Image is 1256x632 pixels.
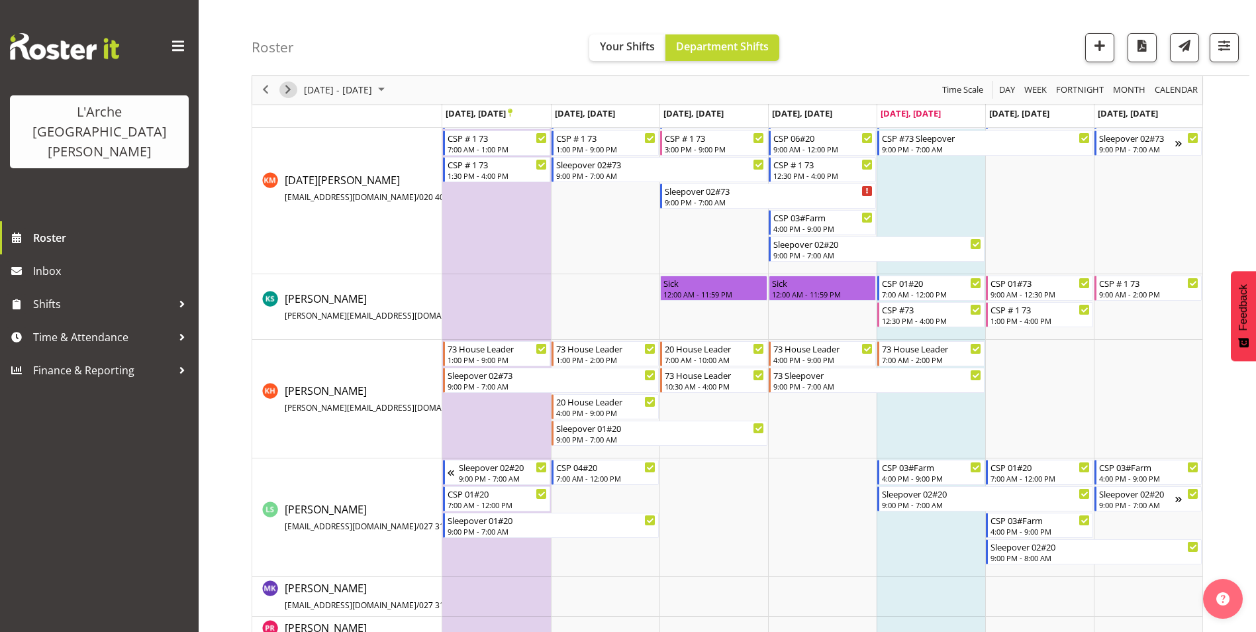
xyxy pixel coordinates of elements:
div: 12:30 PM - 4:00 PM [773,170,873,181]
div: 9:00 PM - 8:00 AM [990,553,1198,563]
div: 12:00 AM - 11:59 PM [663,289,764,299]
div: 9:00 PM - 7:00 AM [1099,500,1175,510]
span: [DATE], [DATE] [1098,107,1158,119]
div: 9:00 PM - 7:00 AM [1099,144,1175,154]
span: [DATE], [DATE] [989,107,1049,119]
div: CSP # 1 73 [773,158,873,171]
button: Your Shifts [589,34,665,61]
div: 4:00 PM - 9:00 PM [773,354,873,365]
div: Leanne Smith"s event - Sleepover 02#20 Begin From Sunday, September 28, 2025 at 9:00:00 PM GMT+13... [1094,486,1202,511]
button: Timeline Week [1022,82,1049,99]
span: / [416,191,419,203]
div: Kathryn Hunt"s event - 73 Sleepover Begin From Thursday, September 25, 2025 at 9:00:00 PM GMT+12:... [769,368,985,393]
span: Week [1023,82,1048,99]
div: September 22 - 28, 2025 [299,76,393,104]
div: 73 House Leader [882,342,981,355]
div: CSP #73 [882,303,981,316]
div: CSP 03#Farm [882,460,981,474]
span: [PERSON_NAME] [285,384,532,414]
button: Download a PDF of the roster according to the set date range. [1128,33,1157,62]
div: Sleepover 02#73 [556,158,764,171]
div: Kartik Mahajan"s event - Sleepover 02#73 Begin From Sunday, September 28, 2025 at 9:00:00 PM GMT+... [1094,131,1202,156]
div: Sleepover 01#20 [448,513,655,527]
div: Leanne Smith"s event - CSP 01#20 Begin From Saturday, September 27, 2025 at 7:00:00 AM GMT+12:00 ... [986,460,1093,485]
span: [PERSON_NAME] [285,291,532,322]
div: Kathryn Hunt"s event - 73 House Leader Begin From Tuesday, September 23, 2025 at 1:00:00 PM GMT+1... [552,341,659,366]
div: CSP # 1 73 [448,158,547,171]
span: / [416,600,419,611]
div: Sleepover 02#20 [882,487,1090,500]
div: Kathryn Hunt"s event - 20 House Leader Begin From Wednesday, September 24, 2025 at 7:00:00 AM GMT... [660,341,767,366]
div: 1:00 PM - 9:00 PM [556,144,655,154]
button: Department Shifts [665,34,779,61]
td: Katherine Shaw resource [252,274,442,340]
button: Month [1153,82,1200,99]
span: [EMAIL_ADDRESS][DOMAIN_NAME] [285,600,416,611]
div: Sick [772,276,873,290]
div: 4:00 PM - 9:00 PM [773,223,873,234]
span: 027 311 1478 [419,521,469,532]
span: / [416,521,419,532]
div: CSP 06#20 [773,131,873,144]
button: Send a list of all shifts for the selected filtered period to all rostered employees. [1170,33,1199,62]
a: [PERSON_NAME][PERSON_NAME][EMAIL_ADDRESS][DOMAIN_NAME] [285,291,532,323]
div: Kartik Mahajan"s event - CSP # 1 73 Begin From Wednesday, September 24, 2025 at 3:00:00 PM GMT+12... [660,131,767,156]
div: Kartik Mahajan"s event - Sleepover 02#20 Begin From Thursday, September 25, 2025 at 9:00:00 PM GM... [769,237,985,262]
div: Kartik Mahajan"s event - CSP # 1 73 Begin From Tuesday, September 23, 2025 at 1:00:00 PM GMT+12:0... [552,131,659,156]
div: 1:30 PM - 4:00 PM [448,170,547,181]
div: CSP 01#73 [990,276,1090,290]
div: CSP 03#Farm [990,513,1090,527]
div: 9:00 AM - 12:30 PM [990,289,1090,299]
div: Katherine Shaw"s event - Sick Begin From Wednesday, September 24, 2025 at 12:00:00 AM GMT+12:00 E... [660,276,767,301]
div: 9:00 AM - 12:00 PM [773,144,873,154]
div: Leanne Smith"s event - Sleepover 01#20 Begin From Monday, September 22, 2025 at 9:00:00 PM GMT+12... [443,513,659,538]
div: Sleepover 02#73 [448,368,655,382]
div: 7:00 AM - 12:00 PM [448,500,547,510]
span: Finance & Reporting [33,360,172,380]
div: 10:30 AM - 4:00 PM [665,381,764,392]
div: Katherine Shaw"s event - CSP 01#20 Begin From Friday, September 26, 2025 at 7:00:00 AM GMT+12:00 ... [877,276,985,301]
div: 73 Sleepover [773,368,981,382]
div: Katherine Shaw"s event - CSP # 1 73 Begin From Sunday, September 28, 2025 at 9:00:00 AM GMT+13:00... [1094,276,1202,301]
div: Katherine Shaw"s event - CSP # 1 73 Begin From Saturday, September 27, 2025 at 1:00:00 PM GMT+12:... [986,302,1093,327]
span: Roster [33,228,192,248]
div: Kathryn Hunt"s event - 73 House Leader Begin From Friday, September 26, 2025 at 7:00:00 AM GMT+12... [877,341,985,366]
div: Kartik Mahajan"s event - CSP #73 Sleepover Begin From Friday, September 26, 2025 at 9:00:00 PM GM... [877,131,1093,156]
div: 4:00 PM - 9:00 PM [1099,473,1198,484]
div: 9:00 PM - 7:00 AM [773,381,981,392]
div: L'Arche [GEOGRAPHIC_DATA][PERSON_NAME] [23,102,175,162]
div: 73 House Leader [773,342,873,355]
span: [DATE], [DATE] [446,107,512,119]
div: CSP # 1 73 [665,131,764,144]
h4: Roster [252,40,294,55]
div: Kartik Mahajan"s event - CSP 03#Farm Begin From Thursday, September 25, 2025 at 4:00:00 PM GMT+12... [769,210,876,235]
button: Next [279,82,297,99]
span: [DATE][PERSON_NAME] [285,173,474,203]
span: 020 4067 5564 [419,191,474,203]
div: 7:00 AM - 12:00 PM [882,289,981,299]
div: Sleepover 01#20 [556,421,764,435]
div: 7:00 AM - 12:00 PM [990,473,1090,484]
span: [DATE] - [DATE] [303,82,373,99]
span: [PERSON_NAME][EMAIL_ADDRESS][DOMAIN_NAME] [285,310,479,321]
a: [PERSON_NAME][EMAIL_ADDRESS][DOMAIN_NAME]/027 319 8708 [285,580,469,612]
div: previous period [254,76,277,104]
div: Sleepover 02#20 [773,237,981,250]
div: Kartik Mahajan"s event - CSP # 1 73 Begin From Monday, September 22, 2025 at 7:00:00 AM GMT+12:00... [443,131,550,156]
div: 7:00 AM - 1:00 PM [448,144,547,154]
div: Kathryn Hunt"s event - 73 House Leader Begin From Wednesday, September 24, 2025 at 10:30:00 AM GM... [660,368,767,393]
div: 9:00 PM - 7:00 AM [459,473,547,484]
div: 20 House Leader [556,395,655,408]
div: 4:00 PM - 9:00 PM [556,407,655,418]
div: Kartik Mahajan"s event - Sleepover 02#73 Begin From Wednesday, September 24, 2025 at 9:00:00 PM G... [660,184,876,209]
div: 73 House Leader [448,342,547,355]
span: [EMAIL_ADDRESS][DOMAIN_NAME] [285,191,416,203]
div: Sleepover 02#20 [990,540,1198,553]
span: [EMAIL_ADDRESS][DOMAIN_NAME] [285,521,416,532]
button: Feedback - Show survey [1231,271,1256,361]
div: Sleepover 02#20 [459,460,547,474]
button: Previous [257,82,275,99]
div: Leanne Smith"s event - CSP 01#20 Begin From Monday, September 22, 2025 at 7:00:00 AM GMT+12:00 En... [443,486,550,511]
div: 20 House Leader [665,342,764,355]
div: 12:30 PM - 4:00 PM [882,315,981,326]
